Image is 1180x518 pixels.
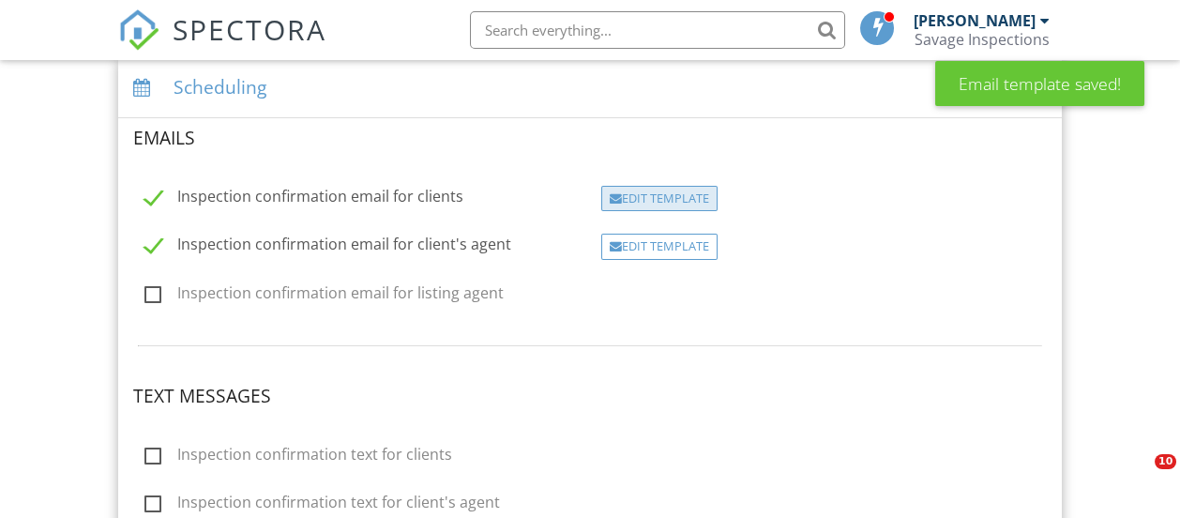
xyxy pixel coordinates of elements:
div: Edit Template [601,234,718,260]
span: 10 [1155,454,1176,469]
label: Inspection confirmation text for clients [144,446,452,469]
label: Inspection confirmation email for listing agent [144,284,504,308]
a: Edit Template [601,236,718,256]
span: SPECTORA [173,9,326,49]
h4: Text Messages [133,384,1047,408]
div: Savage Inspections [915,30,1050,49]
div: Scheduling [118,57,1062,118]
input: Search everything... [470,11,845,49]
label: Inspection confirmation email for clients [144,188,463,211]
div: Email template saved! [935,61,1144,106]
div: [PERSON_NAME] [914,11,1036,30]
a: Edit Template [601,187,718,207]
label: Inspection confirmation email for client's agent [144,236,511,259]
iframe: Intercom live chat [1116,454,1161,499]
img: The Best Home Inspection Software - Spectora [118,9,159,51]
a: SPECTORA [118,25,326,65]
label: Inspection confirmation text for client's agent [144,494,500,517]
h4: Emails [133,126,1047,150]
div: Edit Template [601,186,718,212]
